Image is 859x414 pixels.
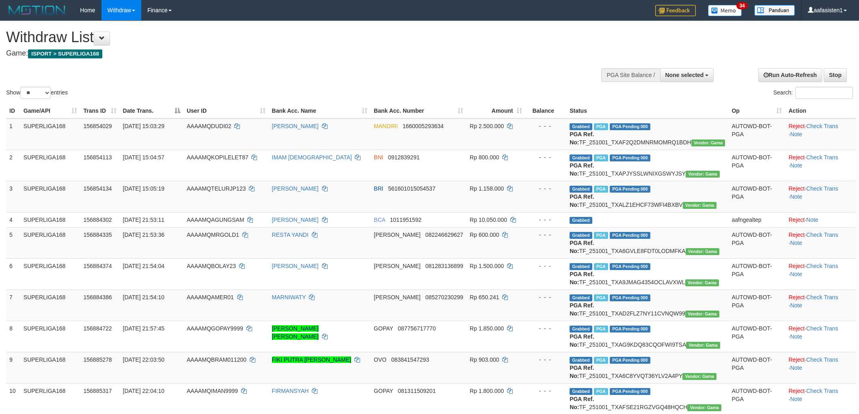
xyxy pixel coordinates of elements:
td: AUTOWD-BOT-PGA [728,258,785,290]
span: AAAAMQGOPAY9999 [187,325,243,332]
span: Grabbed [570,186,592,193]
td: · [785,212,856,227]
td: AUTOWD-BOT-PGA [728,227,785,258]
span: Rp 2.500.000 [470,123,504,129]
a: Note [790,131,802,137]
span: Rp 1.800.000 [470,388,504,394]
span: Vendor URL: https://trx31.1velocity.biz [687,404,721,411]
span: 156884374 [84,263,112,269]
a: Check Trans [806,325,838,332]
th: User ID: activate to sort column ascending [183,103,269,118]
span: 156885278 [84,356,112,363]
span: Grabbed [570,217,592,224]
span: Vendor URL: https://trx31.1velocity.biz [686,171,720,178]
a: Reject [788,325,805,332]
span: PGA Pending [610,123,650,130]
span: Rp 903.000 [470,356,499,363]
a: Check Trans [806,294,838,300]
span: AAAAMQMRGOLD1 [187,232,239,238]
a: Check Trans [806,356,838,363]
td: TF_251001_TXAD2FLZ7NY11CVNQW99 [566,290,728,321]
span: Copy 082246629627 to clipboard [425,232,463,238]
span: Marked by aafsoycanthlai [594,123,608,130]
td: TF_251001_TXA6GVLE8FDT0LODMFKA [566,227,728,258]
td: aafngealtep [728,212,785,227]
span: Grabbed [570,294,592,301]
span: Rp 1.850.000 [470,325,504,332]
a: [PERSON_NAME] [272,263,319,269]
span: Copy 1011951592 to clipboard [390,217,422,223]
td: AUTOWD-BOT-PGA [728,150,785,181]
span: 156854134 [84,185,112,192]
span: AAAAMQKOPILELET87 [187,154,248,161]
img: panduan.png [754,5,795,16]
img: Button%20Memo.svg [708,5,742,16]
td: 3 [6,181,20,212]
td: · · [785,181,856,212]
a: Reject [788,356,805,363]
select: Showentries [20,87,51,99]
div: - - - [529,231,563,239]
span: PGA Pending [610,263,650,270]
span: GOPAY [374,325,393,332]
a: Reject [788,388,805,394]
span: BRI [374,185,383,192]
span: AAAAMQBRAM011200 [187,356,246,363]
td: AUTOWD-BOT-PGA [728,181,785,212]
span: Grabbed [570,232,592,239]
b: PGA Ref. No: [570,193,594,208]
div: - - - [529,356,563,364]
td: · · [785,290,856,321]
a: [PERSON_NAME] [272,123,319,129]
label: Search: [773,87,853,99]
span: PGA Pending [610,294,650,301]
img: MOTION_logo.png [6,4,68,16]
div: - - - [529,216,563,224]
div: - - - [529,387,563,395]
label: Show entries [6,87,68,99]
input: Search: [795,87,853,99]
td: SUPERLIGA168 [20,181,80,212]
th: ID [6,103,20,118]
td: 6 [6,258,20,290]
span: 34 [736,2,747,9]
h4: Game: [6,49,565,58]
span: Marked by aafsengchandara [594,186,608,193]
span: GOPAY [374,388,393,394]
th: Bank Acc. Name: activate to sort column ascending [269,103,371,118]
th: Bank Acc. Number: activate to sort column ascending [371,103,466,118]
td: · · [785,258,856,290]
img: Feedback.jpg [655,5,696,16]
span: 156854113 [84,154,112,161]
span: AAAAMQAGUNGSAM [187,217,244,223]
a: Note [790,365,802,371]
span: Grabbed [570,326,592,332]
div: - - - [529,262,563,270]
th: Trans ID: activate to sort column ascending [80,103,120,118]
td: · · [785,227,856,258]
span: [DATE] 21:53:11 [123,217,164,223]
span: [DATE] 15:03:29 [123,123,164,129]
b: PGA Ref. No: [570,396,594,410]
b: PGA Ref. No: [570,333,594,348]
span: Vendor URL: https://trx31.1velocity.biz [691,139,725,146]
span: Copy 0912839291 to clipboard [388,154,420,161]
td: 1 [6,118,20,150]
td: SUPERLIGA168 [20,150,80,181]
span: Vendor URL: https://trx31.1velocity.biz [686,342,720,349]
span: Marked by aafandaneth [594,294,608,301]
a: Reject [788,154,805,161]
td: 8 [6,321,20,352]
td: TF_251001_TXA6C8YVQT36YLV2A4PY [566,352,728,383]
span: [DATE] 21:57:45 [123,325,164,332]
span: Rp 600.000 [470,232,499,238]
td: SUPERLIGA168 [20,321,80,352]
a: Run Auto-Refresh [758,68,822,82]
span: [DATE] 15:04:57 [123,154,164,161]
td: 2 [6,150,20,181]
span: Grabbed [570,154,592,161]
a: Reject [788,217,805,223]
span: Rp 800.000 [470,154,499,161]
a: MARNIWATY [272,294,306,300]
span: Copy 1660005293634 to clipboard [403,123,444,129]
